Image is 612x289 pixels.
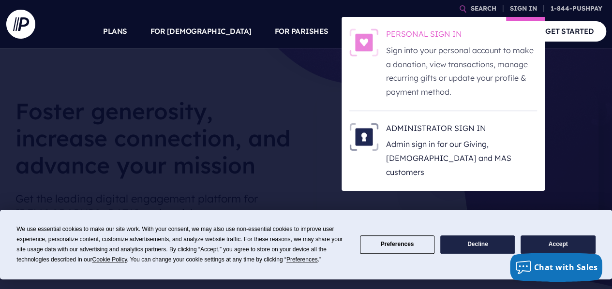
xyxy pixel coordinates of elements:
h6: PERSONAL SIGN IN [386,29,537,43]
p: Admin sign in for our Giving, [DEMOGRAPHIC_DATA] and MAS customers [386,137,537,179]
a: EXPLORE [418,14,451,48]
a: GET STARTED [533,21,606,41]
button: Accept [521,235,595,254]
span: Cookie Policy [92,256,127,263]
a: PLANS [103,14,127,48]
a: FOR [DEMOGRAPHIC_DATA] [150,14,252,48]
button: Preferences [360,235,434,254]
button: Chat with Sales [510,253,603,282]
h6: ADMINISTRATOR SIGN IN [386,123,537,137]
a: ADMINISTRATOR SIGN IN - Illustration ADMINISTRATOR SIGN IN Admin sign in for our Giving, [DEMOGRA... [349,123,537,179]
button: Decline [440,235,515,254]
img: ADMINISTRATOR SIGN IN - Illustration [349,123,378,151]
span: Preferences [286,256,318,263]
a: FOR PARISHES [275,14,328,48]
span: Chat with Sales [534,262,598,273]
p: Sign into your personal account to make a donation, view transactions, manage recurring gifts or ... [386,43,537,99]
div: We use essential cookies to make our site work. With your consent, we may also use non-essential ... [16,224,348,265]
a: SOLUTIONS [352,14,395,48]
a: COMPANY [475,14,510,48]
img: PERSONAL SIGN IN - Illustration [349,29,378,57]
a: PERSONAL SIGN IN - Illustration PERSONAL SIGN IN Sign into your personal account to make a donati... [349,29,537,99]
